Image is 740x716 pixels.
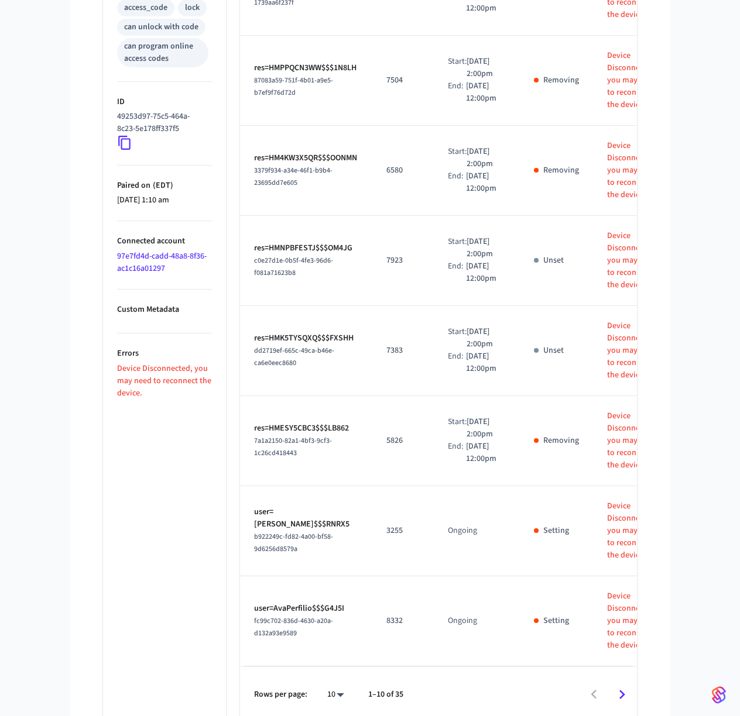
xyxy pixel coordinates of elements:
[467,416,506,440] p: [DATE] 2:00pm
[117,180,212,192] p: Paired on
[467,326,506,350] p: [DATE] 2:00pm
[254,62,358,74] p: res=HMPPQCN3WW$$$1N8LH
[117,235,212,247] p: Connected account
[448,416,467,440] div: Start:
[448,56,467,80] div: Start:
[607,50,657,111] p: Device Disconnected, you may need to reconnect the device.
[386,254,420,267] p: 7923
[467,146,506,170] p: [DATE] 2:00pm
[368,689,403,701] p: 1–10 of 35
[124,40,201,65] div: can program online access codes
[607,500,657,562] p: Device Disconnected, you may need to reconnect the device.
[117,111,207,135] p: 49253d97-75c5-464a-8c23-5e178ff337f5
[117,96,212,108] p: ID
[254,506,358,531] p: user=[PERSON_NAME]$$$RNRX5
[254,256,333,278] span: c0e27d1e-0b5f-4fe3-96d6-f081a71623b8
[254,346,334,368] span: dd2719ef-665c-49ca-b46e-ca6e0eec8680
[254,166,333,188] span: 3379f934-a34e-46f1-b9b4-23695dd7e605
[254,75,333,98] span: 87083a59-751f-4b01-a9e5-b7ef9f76d72d
[386,435,420,447] p: 5826
[448,236,467,260] div: Start:
[466,170,506,195] p: [DATE] 12:00pm
[543,254,564,267] p: Unset
[543,345,564,357] p: Unset
[254,152,358,164] p: res=HM4KW3X5QR$$$OONMN
[321,686,350,703] div: 10
[434,486,520,576] td: Ongoing
[386,164,420,177] p: 6580
[448,350,466,375] div: End:
[386,74,420,87] p: 7504
[254,242,358,254] p: res=HMNPBFESTJ$$$OM4JG
[448,170,466,195] div: End:
[254,689,307,701] p: Rows per page:
[448,80,466,105] div: End:
[150,180,173,191] span: ( EDT )
[117,347,212,360] p: Errors
[117,304,212,316] p: Custom Metadata
[117,250,207,274] a: 97e7fd4d-cadd-48a8-8f36-ac1c16a01297
[608,681,636,708] button: Go to next page
[185,2,200,14] div: lock
[543,74,579,87] p: Removing
[607,590,657,652] p: Device Disconnected, you may need to reconnect the device.
[254,436,332,458] span: 7a1a2150-82a1-4bf3-9cf3-1c26cd418443
[386,615,420,627] p: 8332
[543,435,579,447] p: Removing
[254,332,358,345] p: res=HMK5TYSQXQ$$$FXSHH
[124,21,198,33] div: can unlock with code
[712,686,726,704] img: SeamLogoGradient.69752ec5.svg
[466,350,506,375] p: [DATE] 12:00pm
[607,140,657,201] p: Device Disconnected, you may need to reconnect the device.
[124,2,167,14] div: access_code
[386,345,420,357] p: 7383
[466,80,506,105] p: [DATE] 12:00pm
[117,363,212,400] p: Device Disconnected, you may need to reconnect the device.
[254,616,333,638] span: fc99c702-836d-4630-a20a-d132a93e9589
[448,440,466,465] div: End:
[448,260,466,285] div: End:
[466,260,506,285] p: [DATE] 12:00pm
[466,440,506,465] p: [DATE] 12:00pm
[448,146,467,170] div: Start:
[254,532,333,554] span: b922249c-fd82-4a00-bf58-9d6256d8579a
[543,525,569,537] p: Setting
[117,194,212,206] p: [DATE] 1:10 am
[607,410,657,471] p: Device Disconnected, you may need to reconnect the device.
[467,56,506,80] p: [DATE] 2:00pm
[448,326,467,350] div: Start:
[254,422,358,435] p: res=HMESY5CBC3$$$LB862
[386,525,420,537] p: 3255
[543,164,579,177] p: Removing
[254,603,358,615] p: user=AvaPerfilio$$$G4J5I
[434,576,520,666] td: Ongoing
[607,230,657,291] p: Device Disconnected, you may need to reconnect the device.
[543,615,569,627] p: Setting
[467,236,506,260] p: [DATE] 2:00pm
[607,320,657,381] p: Device Disconnected, you may need to reconnect the device.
